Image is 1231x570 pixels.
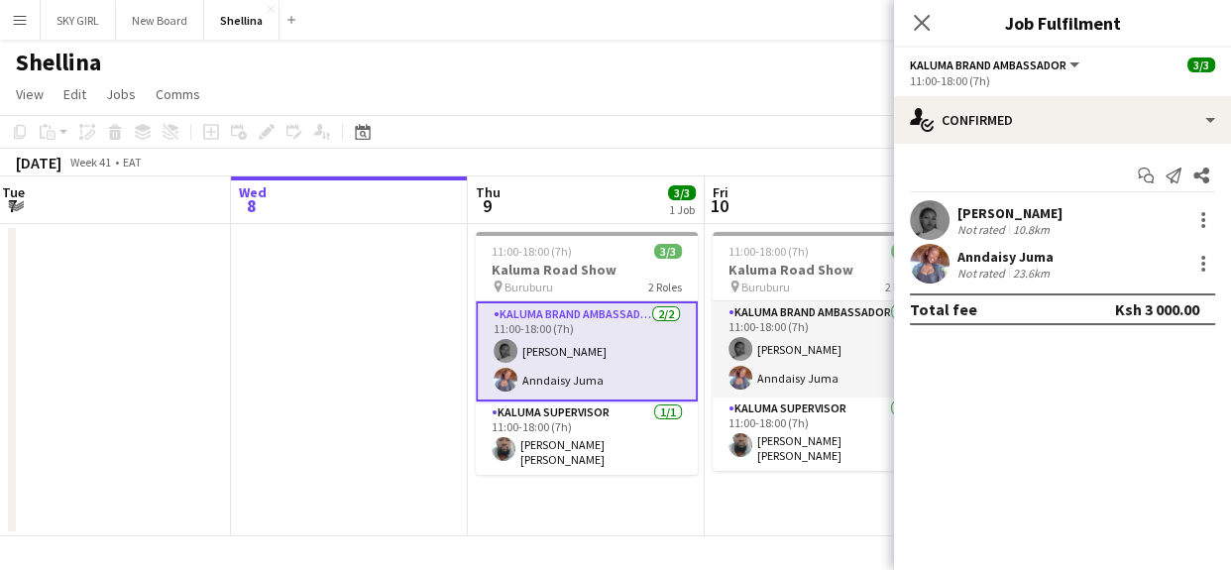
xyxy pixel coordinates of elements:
[473,194,501,217] span: 9
[1009,266,1054,281] div: 23.6km
[65,155,115,170] span: Week 41
[957,204,1063,222] div: [PERSON_NAME]
[476,232,698,475] app-job-card: 11:00-18:00 (7h)3/3Kaluma Road Show Buruburu2 RolesKaluma Brand Ambassador2/211:00-18:00 (7h)[PER...
[148,81,208,107] a: Comms
[156,85,200,103] span: Comms
[728,244,809,259] span: 11:00-18:00 (7h)
[204,1,280,40] button: Shellina
[648,280,682,294] span: 2 Roles
[16,48,101,77] h1: Shellina
[894,96,1231,144] div: Confirmed
[668,185,696,200] span: 3/3
[116,1,204,40] button: New Board
[713,301,935,398] app-card-role: Kaluma Brand Ambassador2/211:00-18:00 (7h)[PERSON_NAME]Anndaisy Juma
[957,266,1009,281] div: Not rated
[713,232,935,471] app-job-card: 11:00-18:00 (7h)3/3Kaluma Road Show Buruburu2 RolesKaluma Brand Ambassador2/211:00-18:00 (7h)[PER...
[891,244,919,259] span: 3/3
[1187,57,1215,72] span: 3/3
[885,280,919,294] span: 2 Roles
[56,81,94,107] a: Edit
[910,299,977,319] div: Total fee
[1115,299,1199,319] div: Ksh 3 000.00
[741,280,790,294] span: Buruburu
[957,222,1009,237] div: Not rated
[476,183,501,201] span: Thu
[710,194,728,217] span: 10
[476,261,698,279] h3: Kaluma Road Show
[123,155,142,170] div: EAT
[910,57,1082,72] button: Kaluma Brand Ambassador
[236,194,267,217] span: 8
[106,85,136,103] span: Jobs
[2,183,25,201] span: Tue
[654,244,682,259] span: 3/3
[98,81,144,107] a: Jobs
[910,73,1215,88] div: 11:00-18:00 (7h)
[476,301,698,401] app-card-role: Kaluma Brand Ambassador2/211:00-18:00 (7h)[PERSON_NAME]Anndaisy Juma
[8,81,52,107] a: View
[669,202,695,217] div: 1 Job
[41,1,116,40] button: SKY GIRL
[239,183,267,201] span: Wed
[910,57,1066,72] span: Kaluma Brand Ambassador
[492,244,572,259] span: 11:00-18:00 (7h)
[476,401,698,475] app-card-role: Kaluma Supervisor1/111:00-18:00 (7h)[PERSON_NAME] [PERSON_NAME]
[713,183,728,201] span: Fri
[713,261,935,279] h3: Kaluma Road Show
[63,85,86,103] span: Edit
[16,85,44,103] span: View
[894,10,1231,36] h3: Job Fulfilment
[713,398,935,471] app-card-role: Kaluma Supervisor1/111:00-18:00 (7h)[PERSON_NAME] [PERSON_NAME]
[1009,222,1054,237] div: 10.8km
[504,280,553,294] span: Buruburu
[16,153,61,172] div: [DATE]
[957,248,1054,266] div: Anndaisy Juma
